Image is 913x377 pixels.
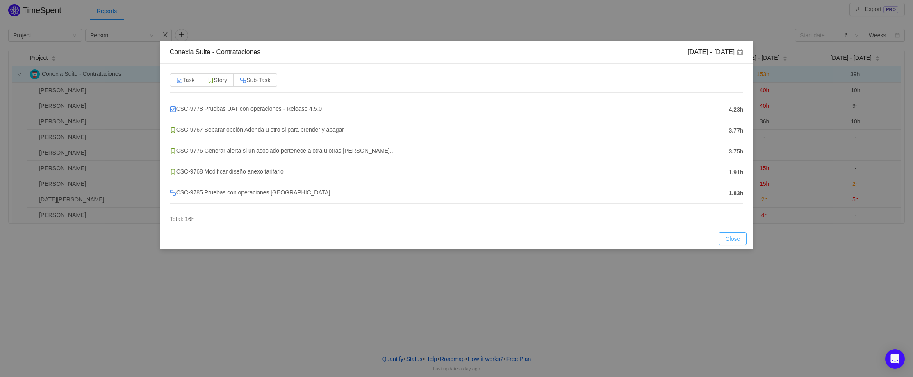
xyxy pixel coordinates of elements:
[729,105,743,114] span: 4.23h
[170,48,260,57] div: Conexia Suite - Contrataciones
[176,77,195,83] span: Task
[170,106,176,112] img: 12388
[176,77,183,84] img: 12388
[170,126,344,133] span: CSC-9767 Separar opción Adenda u otro si para prender y apagar
[170,127,176,133] img: 12385
[170,189,330,196] span: CSC-9785 Pruebas con operaciones [GEOGRAPHIC_DATA]
[170,190,176,196] img: 12386
[885,349,905,369] div: Open Intercom Messenger
[240,77,270,83] span: Sub-Task
[729,126,743,135] span: 3.77h
[170,147,395,154] span: CSC-9776 Generar alerta si un asociado pertenece a otra u otras [PERSON_NAME]...
[170,105,322,112] span: CSC-9778 Pruebas UAT con operaciones - Release 4.5.0
[207,77,228,83] span: Story
[170,148,176,154] img: 12385
[688,48,743,57] div: [DATE] - [DATE]
[170,168,284,175] span: CSC-9768 Modificar diseño anexo tarifario
[729,189,743,198] span: 1.83h
[170,216,195,222] span: Total: 16h
[719,232,747,245] button: Close
[729,147,743,156] span: 3.75h
[240,77,246,84] img: 12386
[170,169,176,175] img: 12385
[729,168,743,177] span: 1.91h
[207,77,214,84] img: 12385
